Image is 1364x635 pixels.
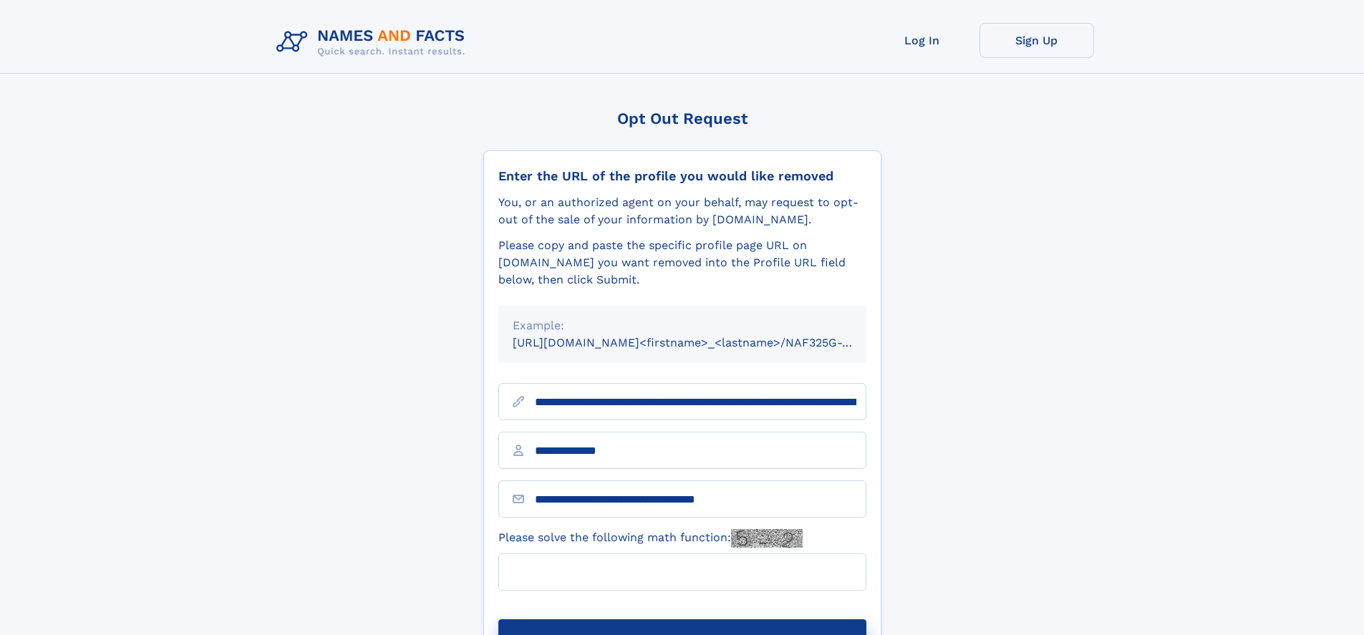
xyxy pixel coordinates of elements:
[980,23,1094,58] a: Sign Up
[498,194,866,228] div: You, or an authorized agent on your behalf, may request to opt-out of the sale of your informatio...
[271,23,477,62] img: Logo Names and Facts
[483,110,881,127] div: Opt Out Request
[865,23,980,58] a: Log In
[513,336,894,349] small: [URL][DOMAIN_NAME]<firstname>_<lastname>/NAF325G-xxxxxxxx
[498,168,866,184] div: Enter the URL of the profile you would like removed
[498,237,866,289] div: Please copy and paste the specific profile page URL on [DOMAIN_NAME] you want removed into the Pr...
[498,529,803,548] label: Please solve the following math function:
[513,317,852,334] div: Example:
